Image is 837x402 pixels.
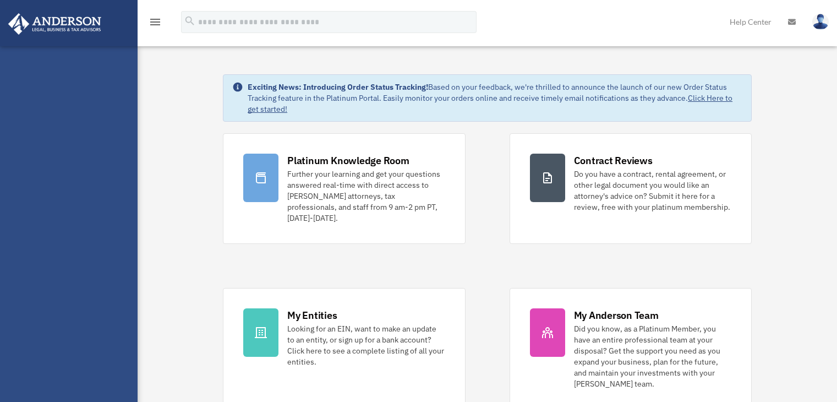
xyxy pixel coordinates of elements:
[287,323,445,367] div: Looking for an EIN, want to make an update to an entity, or sign up for a bank account? Click her...
[574,169,731,213] div: Do you have a contract, rental agreement, or other legal document you would like an attorney's ad...
[248,82,428,92] strong: Exciting News: Introducing Order Status Tracking!
[510,133,752,244] a: Contract Reviews Do you have a contract, rental agreement, or other legal document you would like...
[287,169,445,224] div: Further your learning and get your questions answered real-time with direct access to [PERSON_NAM...
[287,308,337,322] div: My Entities
[574,154,653,167] div: Contract Reviews
[574,323,731,389] div: Did you know, as a Platinum Member, you have an entire professional team at your disposal? Get th...
[248,93,732,114] a: Click Here to get started!
[287,154,409,167] div: Platinum Knowledge Room
[184,15,196,27] i: search
[5,13,105,35] img: Anderson Advisors Platinum Portal
[812,14,829,30] img: User Pic
[574,308,659,322] div: My Anderson Team
[223,133,465,244] a: Platinum Knowledge Room Further your learning and get your questions answered real-time with dire...
[149,15,162,29] i: menu
[149,19,162,29] a: menu
[248,82,742,115] div: Based on your feedback, we're thrilled to announce the launch of our new Order Status Tracking fe...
